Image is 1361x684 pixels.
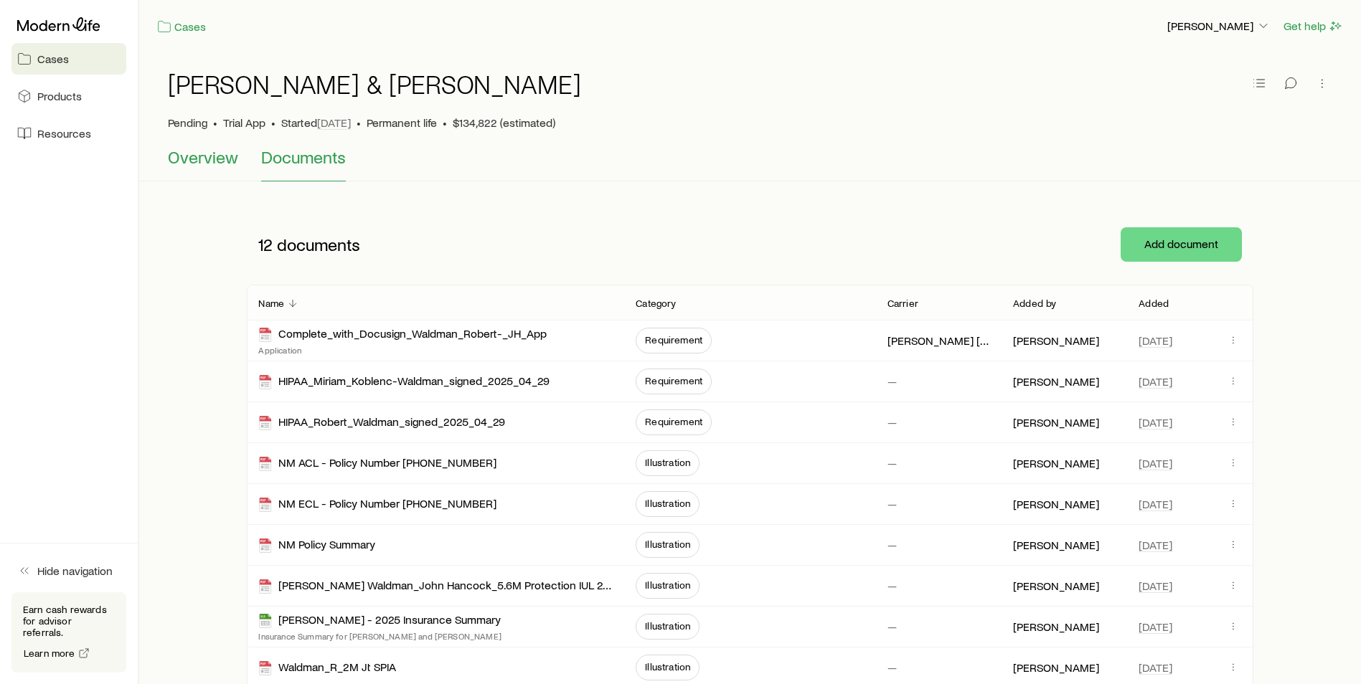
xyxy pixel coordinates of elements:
[887,415,897,429] p: —
[258,660,396,676] div: Waldman_R_2M Jt SPIA
[23,604,115,638] p: Earn cash rewards for advisor referrals.
[11,118,126,149] a: Resources
[258,578,613,594] div: [PERSON_NAME] Waldman_John Hancock_5.6M Protection IUL 24_1035 only
[168,147,1332,181] div: Case details tabs
[1167,18,1271,35] button: [PERSON_NAME]
[887,619,897,634] p: —
[261,147,346,167] span: Documents
[317,115,351,130] span: [DATE]
[357,115,361,130] span: •
[1167,19,1271,33] p: [PERSON_NAME]
[887,579,897,593] p: —
[37,126,91,141] span: Resources
[1139,374,1172,389] span: [DATE]
[277,234,360,255] span: documents
[887,538,897,552] p: —
[1139,579,1172,593] span: [DATE]
[258,374,550,390] div: HIPAA_Miriam_Koblenc-Waldman_signed_2025_04_29
[156,19,207,35] a: Cases
[1139,660,1172,675] span: [DATE]
[11,555,126,586] button: Hide navigation
[258,298,284,309] p: Name
[258,455,496,472] div: NM ACL - Policy Number [PHONE_NUMBER]
[1013,579,1099,593] p: [PERSON_NAME]
[258,630,501,642] p: Insurance Summary for [PERSON_NAME] and [PERSON_NAME]
[1013,415,1099,429] p: [PERSON_NAME]
[1139,415,1172,429] span: [DATE]
[1013,456,1099,470] p: [PERSON_NAME]
[1139,619,1172,634] span: [DATE]
[11,592,126,673] div: Earn cash rewards for advisor referrals.Learn more
[645,416,702,427] span: Requirement
[1139,333,1172,348] span: [DATE]
[1013,374,1099,389] p: [PERSON_NAME]
[645,498,690,509] span: Illustration
[37,564,113,578] span: Hide navigation
[645,579,690,591] span: Illustration
[281,115,351,130] p: Started
[453,115,555,130] span: $134,822 (estimated)
[887,374,897,389] p: —
[367,115,437,130] span: Permanent life
[887,298,918,309] p: Carrier
[258,326,547,343] div: Complete_with_Docusign_Waldman_Robert-_JH_App
[168,70,580,98] h1: [PERSON_NAME] & [PERSON_NAME]
[1013,619,1099,634] p: [PERSON_NAME]
[24,648,75,658] span: Learn more
[887,333,990,348] p: [PERSON_NAME] [PERSON_NAME]
[645,661,690,673] span: Illustration
[443,115,447,130] span: •
[1139,497,1172,511] span: [DATE]
[1139,456,1172,470] span: [DATE]
[213,115,217,130] span: •
[645,334,702,346] span: Requirement
[1121,227,1242,262] button: Add document
[258,234,273,255] span: 12
[271,115,276,130] span: •
[887,497,897,511] p: —
[636,298,676,309] p: Category
[223,115,265,130] span: Trial App
[1013,497,1099,511] p: [PERSON_NAME]
[887,456,897,470] p: —
[168,147,238,167] span: Overview
[1139,538,1172,552] span: [DATE]
[11,43,126,75] a: Cases
[11,80,126,112] a: Products
[1283,18,1344,34] button: Get help
[645,620,690,632] span: Illustration
[258,344,547,356] p: Application
[258,537,375,554] div: NM Policy Summary
[887,660,897,675] p: —
[645,457,690,468] span: Illustration
[1013,660,1099,675] p: [PERSON_NAME]
[258,496,496,513] div: NM ECL - Policy Number [PHONE_NUMBER]
[1013,298,1056,309] p: Added by
[1013,333,1099,348] p: [PERSON_NAME]
[37,89,82,103] span: Products
[1139,298,1169,309] p: Added
[258,414,505,431] div: HIPAA_Robert_Waldman_signed_2025_04_29
[37,52,69,66] span: Cases
[645,538,690,550] span: Illustration
[645,375,702,386] span: Requirement
[168,115,207,130] p: Pending
[1013,538,1099,552] p: [PERSON_NAME]
[258,612,501,629] div: [PERSON_NAME] - 2025 Insurance Summary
